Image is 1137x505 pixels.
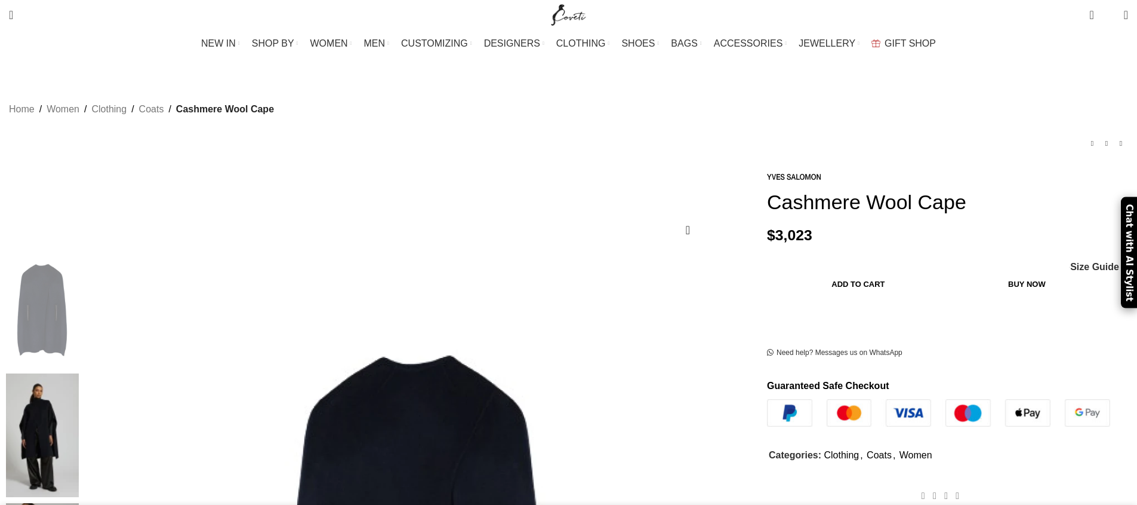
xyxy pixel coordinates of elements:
span: GIFT SHOP [885,38,936,49]
a: Women [47,102,79,117]
a: SHOES [621,32,659,56]
a: Facebook social link [917,487,929,504]
a: JEWELLERY [799,32,859,56]
a: BAGS [671,32,701,56]
a: NEW IN [201,32,240,56]
strong: Guaranteed Safe Checkout [767,381,889,391]
a: Site logo [549,9,588,19]
nav: Breadcrumb [9,102,274,117]
span: 0 [1090,6,1099,15]
a: CUSTOMIZING [401,32,472,56]
a: Next product [1114,136,1128,151]
a: GIFT SHOP [871,32,936,56]
a: Pinterest social link [940,487,951,504]
span: CUSTOMIZING [401,38,468,49]
span: CLOTHING [556,38,606,49]
h1: Cashmere Wool Cape [767,190,1128,215]
a: MEN [364,32,389,56]
span: BAGS [671,38,697,49]
a: DESIGNERS [484,32,544,56]
span: , [860,448,862,463]
a: Clothing [824,450,859,460]
a: Home [9,102,35,117]
span: , [893,448,895,463]
a: Coats [867,450,892,460]
button: Buy now [950,272,1104,297]
button: Add to cart [773,272,944,297]
a: ACCESSORIES [714,32,787,56]
div: My Wishlist [1103,3,1115,27]
a: Clothing [91,102,127,117]
span: $ [767,227,775,243]
span: JEWELLERY [799,38,855,49]
span: Size Guide [1070,262,1119,272]
a: Coats [139,102,164,117]
span: Categories: [769,450,821,460]
a: X social link [929,487,940,504]
span: SHOES [621,38,655,49]
img: GiftBag [871,39,880,47]
span: WOMEN [310,38,348,49]
a: Women [899,450,932,460]
a: Previous product [1085,136,1099,151]
a: Search [3,3,19,27]
bdi: 3,023 [767,227,812,243]
span: NEW IN [201,38,236,49]
span: SHOP BY [252,38,294,49]
a: Size Guide [1070,262,1119,272]
a: 0 [1083,3,1099,27]
span: MEN [364,38,386,49]
img: Yves Salomon Cashmere Wool Cape75858 nobg [6,243,79,368]
a: WhatsApp social link [952,487,963,504]
img: yves salomon shearling coat [6,374,79,498]
span: 0 [1105,12,1114,21]
span: ACCESSORIES [714,38,783,49]
div: Main navigation [3,32,1134,56]
img: Yves Salomon [767,174,821,179]
a: WOMEN [310,32,352,56]
span: Cashmere Wool Cape [176,102,274,117]
img: guaranteed-safe-checkout-bordered.j [767,399,1110,427]
span: DESIGNERS [484,38,540,49]
a: CLOTHING [556,32,610,56]
a: Need help? Messages us on WhatsApp [767,348,902,358]
iframe: Secure express checkout frame [781,307,976,311]
a: SHOP BY [252,32,298,56]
